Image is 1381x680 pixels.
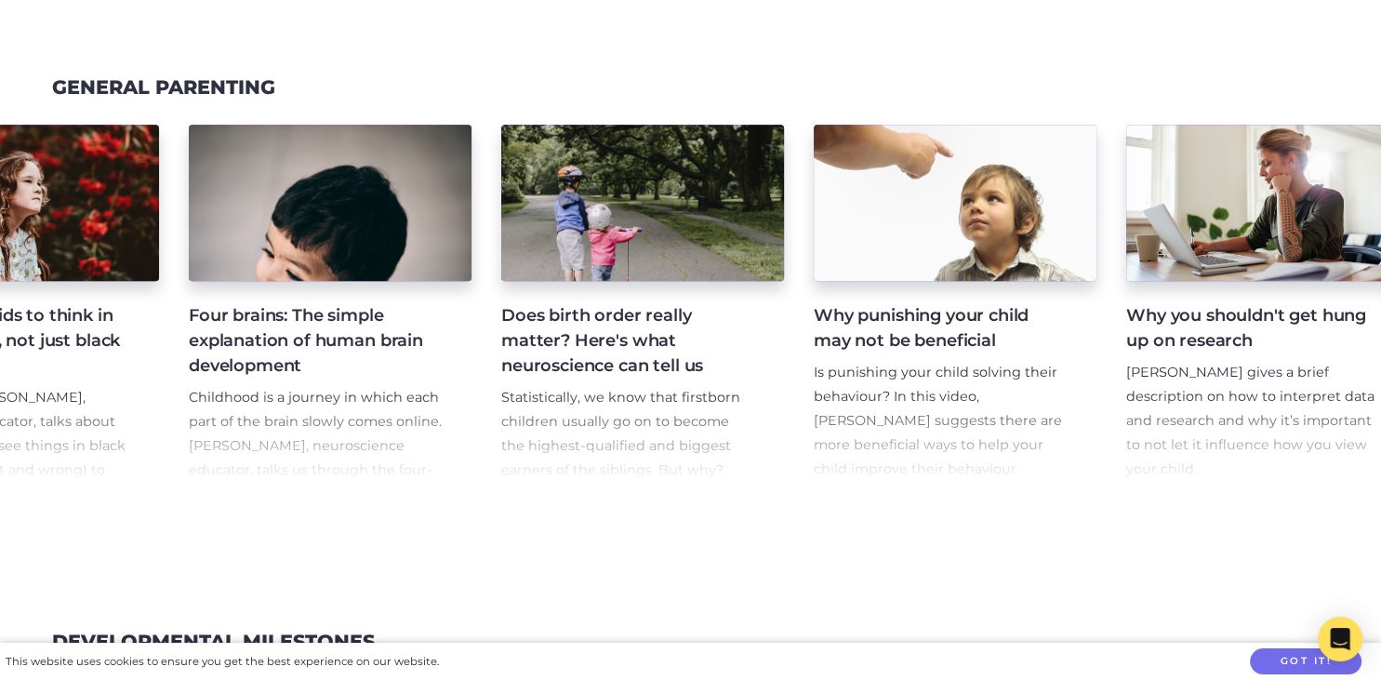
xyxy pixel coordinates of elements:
a: Does birth order really matter? Here's what neuroscience can tell us Statistically, we know that ... [501,125,784,482]
div: Open Intercom Messenger [1318,617,1362,661]
h4: Why punishing your child may not be beneficial [814,303,1067,353]
span: Childhood is a journey in which each part of the brain slowly comes online. [PERSON_NAME], neuros... [189,389,442,551]
a: Developmental Milestones [52,630,375,653]
a: General Parenting [52,75,275,99]
span: Is punishing your child solving their behaviour? In this video, [PERSON_NAME] suggests there are ... [814,364,1062,501]
a: Four brains: The simple explanation of human brain development Childhood is a journey in which ea... [189,125,471,482]
h4: Four brains: The simple explanation of human brain development [189,303,442,379]
span: [PERSON_NAME] gives a brief description on how to interpret data and research and why it’s import... [1126,364,1374,477]
button: Got it! [1250,648,1361,675]
h4: Does birth order really matter? Here's what neuroscience can tell us [501,303,754,379]
span: Statistically, we know that firstborn children usually go on to become the highest-qualified and ... [501,389,740,551]
div: This website uses cookies to ensure you get the best experience on our website. [6,652,439,672]
h4: Why you shouldn't get hung up on research [1126,303,1379,353]
a: Why punishing your child may not be beneficial Is punishing your child solving their behaviour? I... [814,125,1096,482]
